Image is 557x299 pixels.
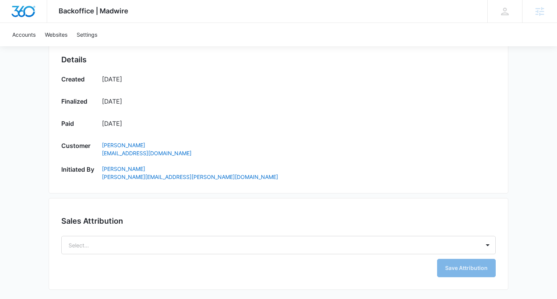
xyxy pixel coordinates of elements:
p: [DATE] [102,75,496,84]
a: Settings [72,23,102,46]
p: [DATE] [102,97,496,106]
h3: Initiated By [61,165,94,178]
h3: Created [61,75,94,86]
a: Websites [40,23,72,46]
h3: Finalized [61,97,94,108]
span: Backoffice | Madwire [59,7,128,15]
h3: Customer [61,141,94,154]
a: [PERSON_NAME][PERSON_NAME][EMAIL_ADDRESS][PERSON_NAME][DOMAIN_NAME] [102,165,496,181]
a: [PERSON_NAME][EMAIL_ADDRESS][DOMAIN_NAME] [102,141,496,157]
h2: Sales Attribution [61,215,496,227]
h3: Paid [61,119,94,130]
a: Accounts [8,23,40,46]
p: [DATE] [102,119,496,128]
h2: Details [61,54,496,65]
